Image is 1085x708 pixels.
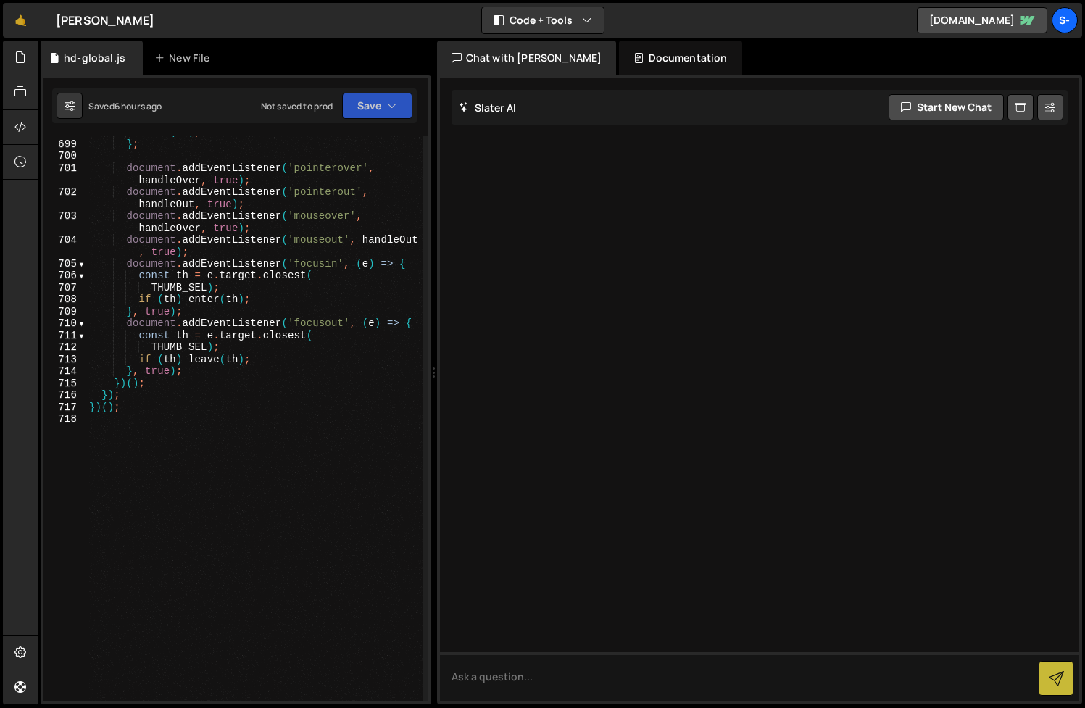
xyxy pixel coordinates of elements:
[43,293,86,306] div: 708
[43,365,86,378] div: 714
[619,41,741,75] div: Documentation
[3,3,38,38] a: 🤙
[43,138,86,151] div: 699
[43,258,86,270] div: 705
[56,12,154,29] div: [PERSON_NAME]
[43,354,86,366] div: 713
[88,100,162,112] div: Saved
[43,389,86,401] div: 716
[154,51,215,65] div: New File
[1052,7,1078,33] a: s-
[889,94,1004,120] button: Start new chat
[43,234,86,258] div: 704
[43,270,86,282] div: 706
[261,100,333,112] div: Not saved to prod
[43,306,86,318] div: 709
[437,41,617,75] div: Chat with [PERSON_NAME]
[43,330,86,342] div: 711
[43,413,86,425] div: 718
[917,7,1047,33] a: [DOMAIN_NAME]
[43,282,86,294] div: 707
[482,7,604,33] button: Code + Tools
[43,150,86,162] div: 700
[43,378,86,390] div: 715
[64,51,125,65] div: hd-global.js
[342,93,412,119] button: Save
[115,100,162,112] div: 6 hours ago
[43,186,86,210] div: 702
[459,101,517,114] h2: Slater AI
[43,401,86,414] div: 717
[43,341,86,354] div: 712
[43,210,86,234] div: 703
[43,162,86,186] div: 701
[43,317,86,330] div: 710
